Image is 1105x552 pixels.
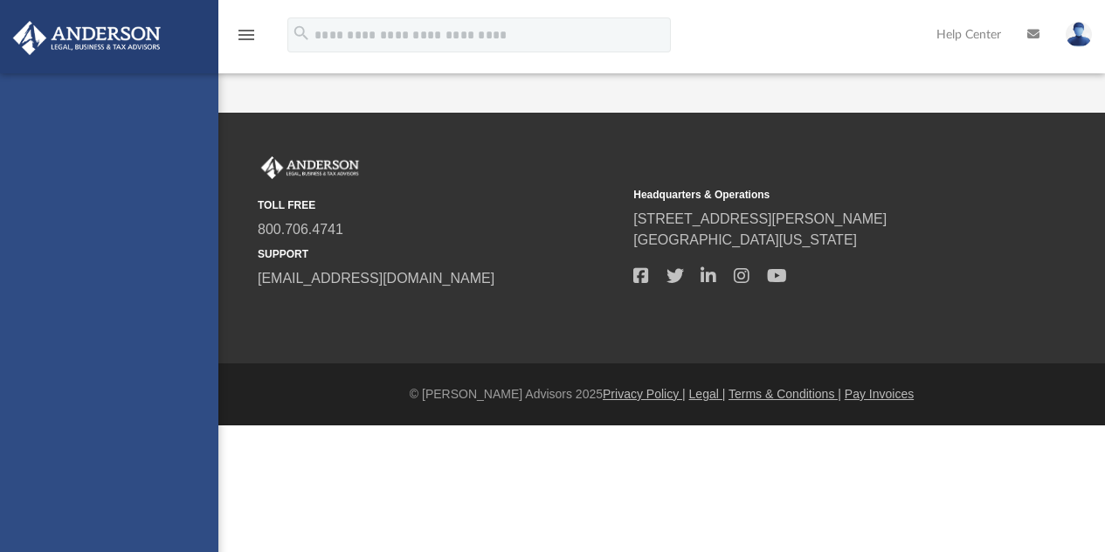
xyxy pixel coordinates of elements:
[236,33,257,45] a: menu
[258,271,494,286] a: [EMAIL_ADDRESS][DOMAIN_NAME]
[258,222,343,237] a: 800.706.4741
[1066,22,1092,47] img: User Pic
[633,211,887,226] a: [STREET_ADDRESS][PERSON_NAME]
[258,156,363,179] img: Anderson Advisors Platinum Portal
[845,387,914,401] a: Pay Invoices
[633,187,997,203] small: Headquarters & Operations
[8,21,166,55] img: Anderson Advisors Platinum Portal
[689,387,726,401] a: Legal |
[218,385,1105,404] div: © [PERSON_NAME] Advisors 2025
[292,24,311,43] i: search
[729,387,841,401] a: Terms & Conditions |
[258,246,621,262] small: SUPPORT
[258,197,621,213] small: TOLL FREE
[236,24,257,45] i: menu
[603,387,686,401] a: Privacy Policy |
[633,232,857,247] a: [GEOGRAPHIC_DATA][US_STATE]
